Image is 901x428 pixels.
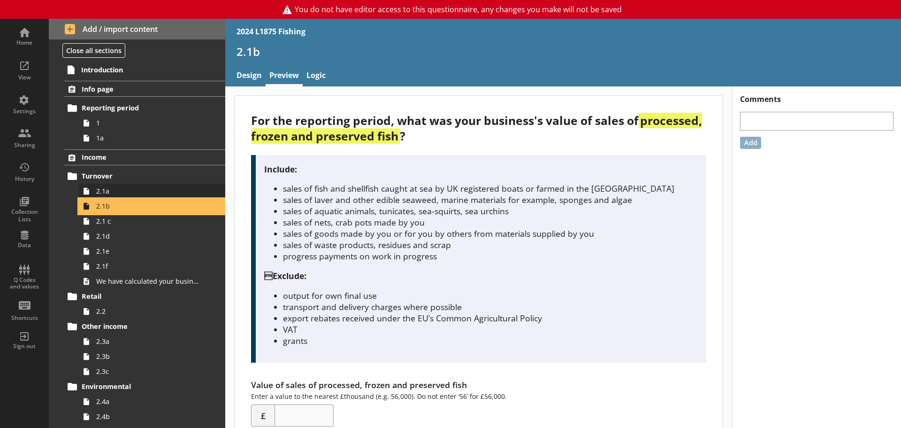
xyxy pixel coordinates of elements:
[8,141,41,149] div: Sharing
[64,379,225,394] a: Environmental
[96,118,201,127] span: 1
[8,39,41,47] div: Home
[49,149,225,424] li: IncomeTurnover2.1a2.1b2.1 c2.1d2.1e2.1fWe have calculated your business's total turnover for the ...
[65,24,210,34] span: Add / import content
[96,277,201,286] span: We have calculated your business's total turnover for the reporting period to be [total]. Is that...
[96,352,201,361] span: 2.3b
[81,65,197,74] span: Introduction
[79,409,225,424] a: 2.4b
[96,187,201,195] span: 2.1a
[283,194,698,205] li: sales of laver and other edible seaweed, marine materials for example, sponges and algae
[8,314,41,322] div: Shortcuts
[283,228,698,239] li: sales of goods made by you or for you by others from materials supplied by you
[82,382,197,391] span: Environmental
[64,289,225,304] a: Retail
[79,304,225,319] a: 2.2
[79,274,225,289] a: We have calculated your business's total turnover for the reporting period to be [total]. Is that...
[64,169,225,184] a: Turnover
[64,62,225,77] a: Introduction
[64,319,225,334] a: Other income
[264,163,297,175] strong: Include:
[283,324,698,335] li: VAT
[96,217,201,226] span: 2.1 c
[237,44,890,59] h1: 2.1b
[79,214,225,229] a: 2.1 c
[69,101,225,146] li: Reporting period11a
[8,241,41,249] div: Data
[8,175,41,183] div: History
[79,259,225,274] a: 2.1f
[233,66,266,86] a: Design
[283,239,698,250] li: sales of waste products, residues and scrap
[82,322,197,331] span: Other income
[79,131,225,146] a: 1a
[96,202,201,210] span: 2.1b
[283,183,698,194] li: sales of fish and shellfish caught at sea by UK registered boats or farmed in the [GEOGRAPHIC_DATA]
[283,205,698,217] li: sales of aquatic animals, tunicates, sea-squirts, sea urchins
[8,74,41,81] div: View
[8,342,41,350] div: Sign out
[79,199,225,214] a: 2.1b
[82,103,197,112] span: Reporting period
[79,334,225,349] a: 2.3a
[283,301,698,312] li: transport and delivery charges where possible
[96,262,201,271] span: 2.1f
[79,244,225,259] a: 2.1e
[62,43,125,58] button: Close all sections
[82,153,197,162] span: Income
[96,247,201,256] span: 2.1e
[82,171,197,180] span: Turnover
[49,19,225,39] button: Add / import content
[283,290,698,301] li: output for own final use
[96,232,201,241] span: 2.1d
[8,277,41,290] div: Q Codes and values
[79,364,225,379] a: 2.3c
[79,229,225,244] a: 2.1d
[264,270,306,281] strong: Exclude:
[49,81,225,145] li: Info pageReporting period11a
[8,208,41,223] div: Collection Lists
[79,394,225,409] a: 2.4a
[733,86,901,104] h1: Comments
[283,312,698,324] li: export rebates received under the EU’s Common Agricultural Policy
[82,292,197,301] span: Retail
[283,250,698,262] li: progress payments on work in progress
[79,184,225,199] a: 2.1a
[96,337,201,346] span: 2.3a
[96,133,201,142] span: 1a
[69,379,225,424] li: Environmental2.4a2.4b
[79,116,225,131] a: 1
[283,217,698,228] li: sales of nets, crab pots made by you
[64,149,225,165] a: Income
[69,169,225,289] li: Turnover2.1a2.1b2.1 c2.1d2.1e2.1fWe have calculated your business's total turnover for the report...
[8,108,41,115] div: Settings
[96,397,201,406] span: 2.4a
[303,66,329,86] a: Logic
[96,307,201,316] span: 2.2
[79,349,225,364] a: 2.3b
[251,113,702,144] strong: processed, frozen and preserved fish
[251,113,706,144] div: For the reporting period, what was your business's value of sales of ?
[82,85,197,93] span: Info page
[64,101,225,116] a: Reporting period
[266,66,303,86] a: Preview
[69,319,225,379] li: Other income2.3a2.3b2.3c
[237,26,305,37] div: 2024 L1875 Fishing
[64,81,225,97] a: Info page
[69,289,225,319] li: Retail2.2
[283,335,698,346] li: grants
[96,367,201,376] span: 2.3c
[96,412,201,421] span: 2.4b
